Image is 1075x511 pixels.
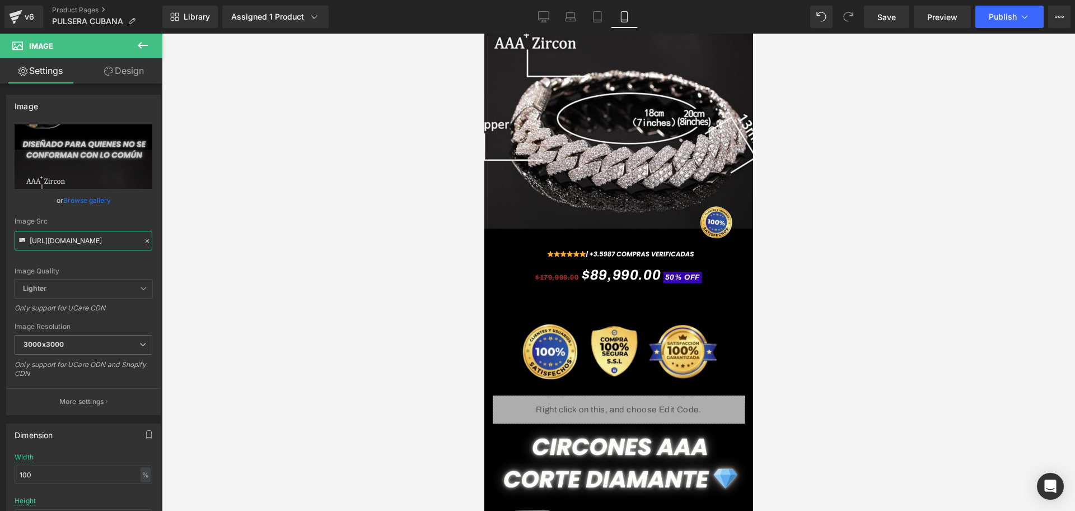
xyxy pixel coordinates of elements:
a: Tablet [584,6,611,28]
button: Publish [975,6,1044,28]
span: Publish [989,12,1017,21]
div: v6 [22,10,36,24]
div: or [15,194,152,206]
a: Browse gallery [63,191,111,210]
div: Image Resolution [15,323,152,331]
button: More settings [7,388,160,415]
a: v6 [4,6,43,28]
div: Open Intercom Messenger [1037,473,1064,500]
div: Image [15,95,38,111]
a: Preview [914,6,971,28]
span: Save [877,11,896,23]
span: Image [29,41,53,50]
div: Assigned 1 Product [231,11,320,22]
div: Image Src [15,217,152,225]
div: Height [15,497,36,505]
div: Image Quality [15,267,152,275]
button: More [1048,6,1071,28]
div: Width [15,453,34,461]
button: Undo [810,6,833,28]
div: Only support for UCare CDN [15,304,152,320]
p: More settings [59,397,104,407]
span: $179,998.00 [51,240,95,248]
div: % [141,467,151,482]
b: 3000x3000 [24,340,64,349]
div: Only support for UCare CDN and Shopify CDN [15,360,152,385]
a: Laptop [557,6,584,28]
span: OFF [200,240,216,248]
button: Redo [837,6,859,28]
span: Library [184,12,210,22]
span: 50% [181,240,198,248]
input: Link [15,231,152,250]
b: Lighter [23,284,46,292]
span: Preview [927,11,957,23]
a: Desktop [530,6,557,28]
a: Design [83,58,165,83]
div: Dimension [15,424,53,440]
a: Product Pages [52,6,162,15]
a: New Library [162,6,218,28]
input: auto [15,466,152,484]
span: $89,990.00 [97,229,176,254]
a: Mobile [611,6,638,28]
span: PULSERA CUBANA [52,17,123,26]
